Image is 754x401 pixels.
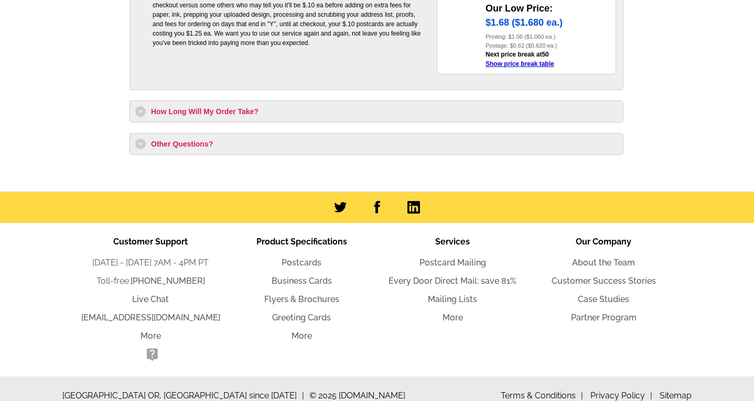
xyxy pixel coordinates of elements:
[113,237,188,247] span: Customer Support
[571,313,637,322] a: Partner Program
[256,237,347,247] span: Product Specifications
[486,50,616,69] div: Next price break at
[572,258,635,268] a: About the Team
[75,257,226,269] li: [DATE] - [DATE] 7AM - 4PM PT
[443,313,463,322] a: More
[131,276,205,286] a: [PHONE_NUMBER]
[552,276,656,286] a: Customer Success Stories
[135,139,618,149] h3: Other Questions?
[81,313,220,322] a: [EMAIL_ADDRESS][DOMAIN_NAME]
[578,294,629,304] a: Case Studies
[486,16,616,32] div: $1.68 ($1.680 ea.)
[419,258,486,268] a: Postcard Mailing
[486,60,554,68] a: Show price break table
[486,41,616,50] div: Postage: $0.62 ($0.620 ea.)
[282,258,321,268] a: Postcards
[435,237,470,247] span: Services
[660,391,692,400] a: Sitemap
[576,237,631,247] span: Our Company
[389,276,516,286] a: Every Door Direct Mail: save 81%
[141,331,161,341] a: More
[135,106,618,117] h3: How Long Will My Order Take?
[486,32,616,41] div: Printing: $1.06 ($1.060 ea.)
[590,391,652,400] a: Privacy Policy
[75,275,226,287] li: Toll-free:
[264,294,339,304] a: Flyers & Brochures
[428,294,477,304] a: Mailing Lists
[272,313,331,322] a: Greeting Cards
[132,294,169,304] a: Live Chat
[272,276,332,286] a: Business Cards
[501,391,583,400] a: Terms & Conditions
[292,331,312,341] a: More
[542,51,548,58] a: 50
